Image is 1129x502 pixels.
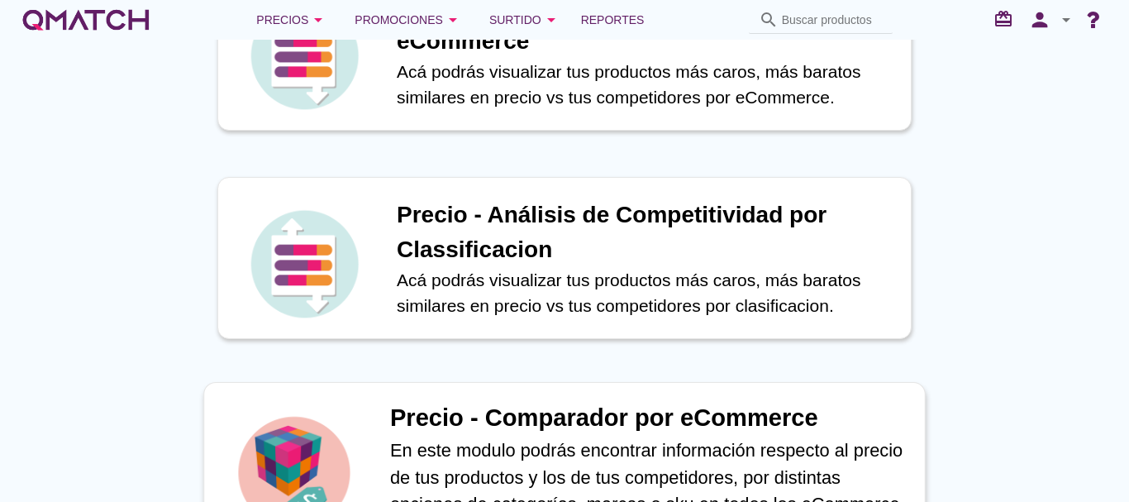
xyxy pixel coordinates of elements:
i: search [759,10,779,30]
i: person [1023,8,1056,31]
button: Surtido [476,3,574,36]
i: arrow_drop_down [443,10,463,30]
button: Promociones [341,3,476,36]
h1: Precio - Comparador por eCommerce [390,400,907,437]
i: arrow_drop_down [541,10,561,30]
i: redeem [993,9,1020,29]
img: icon [246,206,362,322]
span: Reportes [581,10,645,30]
p: Acá podrás visualizar tus productos más caros, más baratos similares en precio vs tus competidore... [397,59,894,111]
h1: Precio - Análisis de Competitividad por Classificacion [397,198,894,267]
div: Surtido [489,10,561,30]
a: white-qmatch-logo [20,3,152,36]
p: Acá podrás visualizar tus productos más caros, más baratos similares en precio vs tus competidore... [397,267,894,319]
a: Reportes [574,3,651,36]
i: arrow_drop_down [1056,10,1076,30]
input: Buscar productos [782,7,883,33]
i: arrow_drop_down [308,10,328,30]
div: Precios [256,10,328,30]
button: Precios [243,3,341,36]
div: Promociones [355,10,463,30]
a: iconPrecio - Análisis de Competitividad por ClassificacionAcá podrás visualizar tus productos más... [194,177,935,339]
